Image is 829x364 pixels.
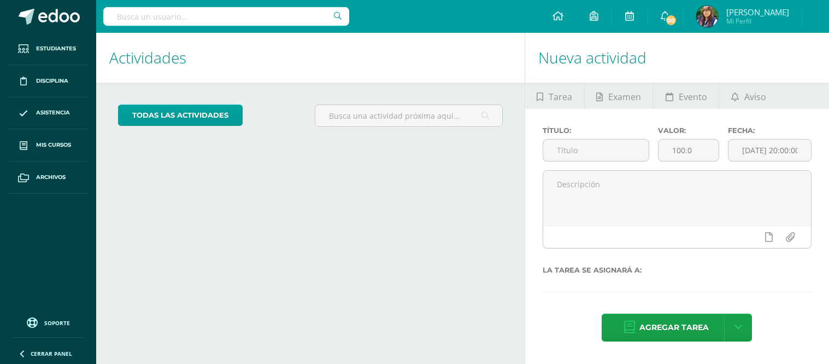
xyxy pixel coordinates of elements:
[103,7,349,26] input: Busca un usuario...
[9,161,87,194] a: Archivos
[543,140,649,161] input: Título
[109,33,511,83] h1: Actividades
[118,105,243,126] a: todas las Actividades
[654,83,719,109] a: Evento
[9,97,87,130] a: Asistencia
[36,44,76,53] span: Estudiantes
[726,7,789,18] span: [PERSON_NAME]
[31,350,72,357] span: Cerrar panel
[608,84,641,110] span: Examen
[728,126,812,135] label: Fecha:
[9,129,87,161] a: Mis cursos
[538,33,816,83] h1: Nueva actividad
[659,140,718,161] input: Puntos máximos
[36,77,68,85] span: Disciplina
[525,83,584,109] a: Tarea
[679,84,707,110] span: Evento
[315,105,502,126] input: Busca una actividad próxima aquí...
[36,108,70,117] span: Asistencia
[543,266,812,274] label: La tarea se asignará a:
[728,140,811,161] input: Fecha de entrega
[639,314,709,341] span: Agregar tarea
[665,14,677,26] span: 110
[36,141,71,149] span: Mis cursos
[585,83,653,109] a: Examen
[658,126,719,135] label: Valor:
[549,84,572,110] span: Tarea
[9,33,87,65] a: Estudiantes
[744,84,766,110] span: Aviso
[543,126,650,135] label: Título:
[36,173,66,182] span: Archivos
[726,16,789,26] span: Mi Perfil
[696,5,718,27] img: d02f7b5d7dd3d7b9e4d2ee7bbdbba8a0.png
[9,65,87,97] a: Disciplina
[44,319,70,327] span: Soporte
[13,315,83,330] a: Soporte
[719,83,778,109] a: Aviso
